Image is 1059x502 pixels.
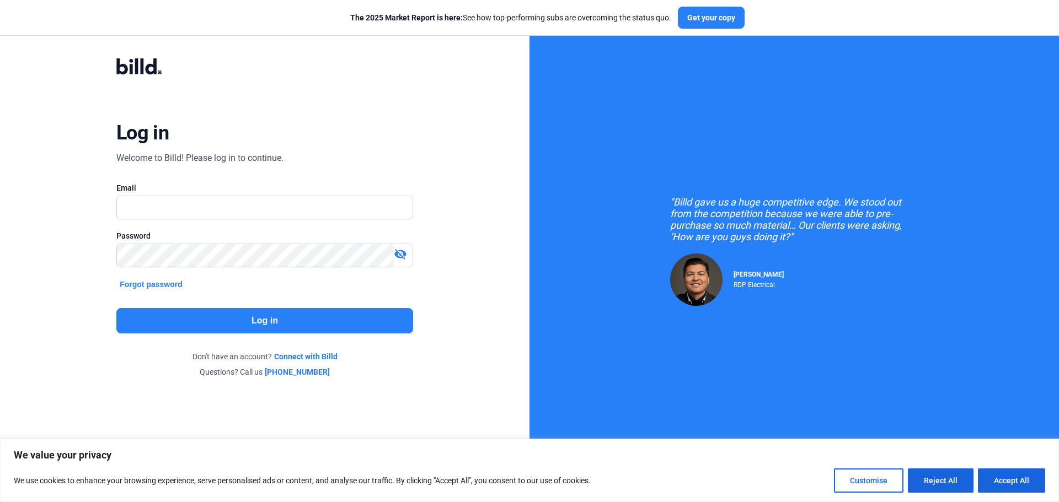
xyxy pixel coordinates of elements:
div: Password [116,230,413,241]
p: We use cookies to enhance your browsing experience, serve personalised ads or content, and analys... [14,474,591,487]
div: Log in [116,121,169,145]
img: Raul Pacheco [670,253,723,306]
button: Customise [834,468,903,493]
mat-icon: visibility_off [394,247,407,261]
div: See how top-performing subs are overcoming the status quo. [350,12,671,23]
button: Get your copy [678,7,745,29]
button: Reject All [908,468,974,493]
div: "Billd gave us a huge competitive edge. We stood out from the competition because we were able to... [670,196,918,242]
a: Connect with Billd [274,351,338,362]
div: Don't have an account? [116,351,413,362]
button: Forgot password [116,278,186,290]
span: The 2025 Market Report is here: [350,13,463,22]
p: We value your privacy [14,449,1045,462]
span: [PERSON_NAME] [734,271,784,278]
div: Questions? Call us [116,366,413,377]
button: Log in [116,308,413,333]
div: Welcome to Billd! Please log in to continue. [116,152,284,165]
a: [PHONE_NUMBER] [265,366,330,377]
div: Email [116,182,413,193]
div: RDP Electrical [734,278,784,289]
button: Accept All [978,468,1045,493]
